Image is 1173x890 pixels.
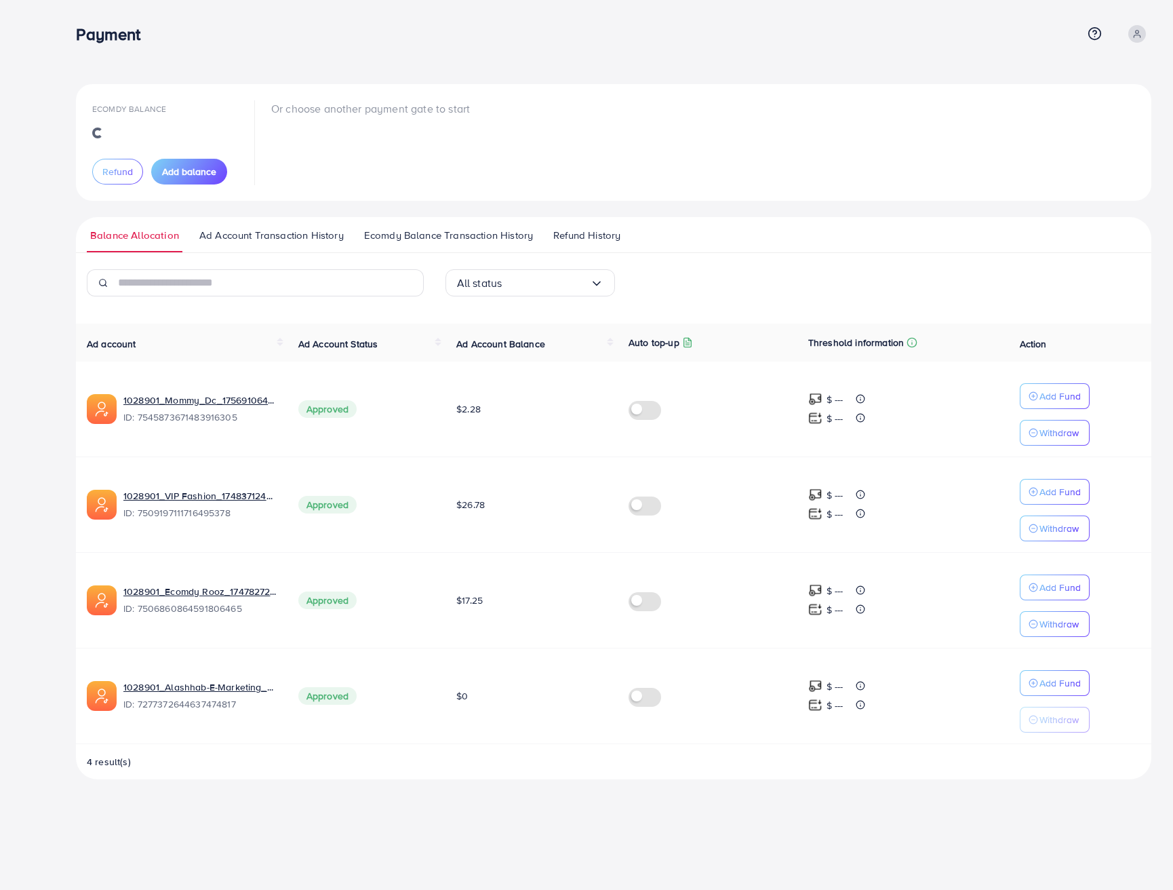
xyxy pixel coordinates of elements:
img: top-up amount [808,679,822,693]
span: Approved [298,496,357,514]
p: Withdraw [1039,616,1079,632]
span: $2.28 [456,402,481,416]
img: top-up amount [808,507,822,521]
img: top-up amount [808,488,822,502]
span: ID: 7509197111716495378 [123,506,277,520]
img: ic-ads-acc.e4c84228.svg [87,585,117,615]
a: 1028901_Ecomdy Rooz_1747827253895 [123,585,277,598]
p: Threshold information [808,334,904,351]
span: Approved [298,592,357,609]
span: $0 [456,689,468,703]
div: <span class='underline'>1028901_Ecomdy Rooz_1747827253895</span></br>7506860864591806465 [123,585,277,616]
input: Search for option [502,273,589,294]
img: ic-ads-acc.e4c84228.svg [87,681,117,711]
a: 1028901_Alashhab-E-Marketing_1694395386739 [123,680,277,694]
p: Add Fund [1039,484,1081,500]
button: Withdraw [1020,516,1090,541]
span: Ad account [87,337,136,351]
a: 1028901_VIP Fashion_1748371246553 [123,489,277,503]
span: Balance Allocation [90,228,179,243]
div: <span class='underline'>1028901_Mommy_Dc_1756910643411</span></br>7545873671483916305 [123,393,277,425]
p: Withdraw [1039,520,1079,537]
p: Withdraw [1039,712,1079,728]
img: top-up amount [808,583,822,598]
span: Ecomdy Balance Transaction History [364,228,533,243]
span: ID: 7545873671483916305 [123,410,277,424]
span: 4 result(s) [87,755,131,769]
p: Withdraw [1039,425,1079,441]
p: $ --- [827,602,843,618]
span: Ad Account Balance [456,337,545,351]
button: Withdraw [1020,420,1090,446]
button: Add balance [151,159,227,185]
span: $17.25 [456,594,483,607]
div: <span class='underline'>1028901_VIP Fashion_1748371246553</span></br>7509197111716495378 [123,489,277,520]
span: $26.78 [456,498,485,511]
img: ic-ads-acc.e4c84228.svg [87,394,117,424]
button: Add Fund [1020,575,1090,600]
span: Refund [102,165,133,178]
p: $ --- [827,391,843,408]
button: Withdraw [1020,707,1090,733]
p: $ --- [827,583,843,599]
p: Add Fund [1039,579,1081,596]
p: $ --- [827,506,843,522]
img: top-up amount [808,392,822,406]
a: 1028901_Mommy_Dc_1756910643411 [123,393,277,407]
span: Ecomdy Balance [92,103,166,115]
p: Auto top-up [629,334,679,351]
p: $ --- [827,487,843,503]
button: Add Fund [1020,670,1090,696]
p: $ --- [827,410,843,427]
p: $ --- [827,697,843,714]
span: Refund History [553,228,620,243]
img: top-up amount [808,698,822,712]
span: ID: 7506860864591806465 [123,602,277,615]
span: Ad Account Transaction History [199,228,344,243]
div: <span class='underline'>1028901_Alashhab-E-Marketing_1694395386739</span></br>7277372644637474817 [123,680,277,712]
img: top-up amount [808,602,822,617]
span: ID: 7277372644637474817 [123,697,277,711]
span: All status [457,273,502,294]
button: Add Fund [1020,479,1090,505]
div: Search for option [445,269,615,296]
p: Or choose another payment gate to start [271,100,470,117]
span: Ad Account Status [298,337,378,351]
button: Add Fund [1020,383,1090,409]
p: $ --- [827,678,843,695]
span: Action [1020,337,1047,351]
p: Add Fund [1039,388,1081,404]
h3: Payment [76,24,151,44]
span: Add balance [162,165,216,178]
button: Refund [92,159,143,185]
span: Approved [298,687,357,705]
span: Approved [298,400,357,418]
p: Add Fund [1039,675,1081,691]
button: Withdraw [1020,611,1090,637]
img: top-up amount [808,411,822,425]
img: ic-ads-acc.e4c84228.svg [87,490,117,520]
